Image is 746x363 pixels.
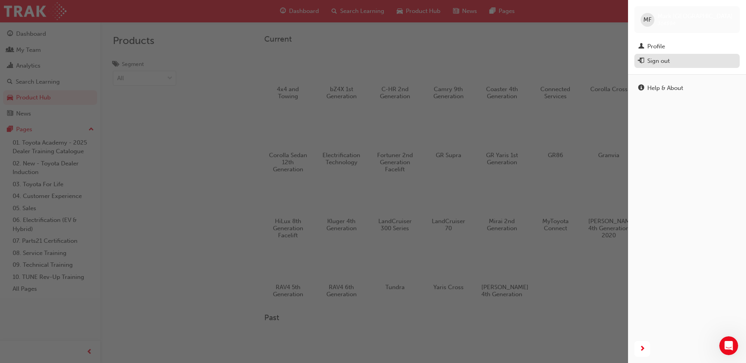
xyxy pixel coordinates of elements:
[658,13,733,20] span: Mark [GEOGRAPHIC_DATA]
[719,336,738,355] iframe: Intercom live chat
[658,20,676,27] span: 314594
[643,15,652,24] span: MF
[634,39,740,54] a: Profile
[639,344,645,354] span: next-icon
[634,81,740,95] a: Help & About
[647,57,670,66] div: Sign out
[647,84,683,93] div: Help & About
[638,43,644,50] span: man-icon
[647,42,665,51] div: Profile
[638,58,644,65] span: exit-icon
[634,54,740,68] button: Sign out
[638,85,644,92] span: info-icon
